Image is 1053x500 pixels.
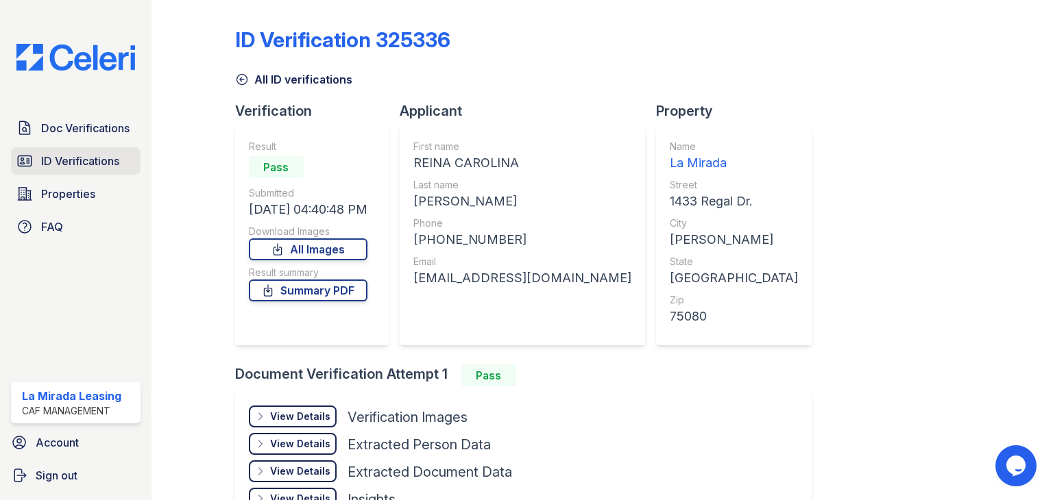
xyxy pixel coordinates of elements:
div: Name [670,140,798,153]
div: Pass [249,156,304,178]
div: Last name [413,178,631,192]
a: Properties [11,180,141,208]
span: Doc Verifications [41,120,130,136]
div: State [670,255,798,268]
a: All ID verifications [235,71,352,88]
span: FAQ [41,218,63,235]
div: Street [670,178,798,192]
div: Zip [670,293,798,307]
div: Email [413,255,631,268]
a: Summary PDF [249,279,367,301]
div: View Details [270,410,330,423]
div: ID Verification 325336 [235,27,450,52]
div: [GEOGRAPHIC_DATA] [670,268,798,288]
div: Pass [461,364,516,386]
div: Extracted Person Data [348,435,491,454]
span: Sign out [36,467,77,484]
div: [PERSON_NAME] [670,230,798,249]
div: CAF Management [22,404,121,418]
span: ID Verifications [41,153,119,169]
div: Verification [235,101,400,121]
div: La Mirada Leasing [22,388,121,404]
div: 1433 Regal Dr. [670,192,798,211]
div: Verification Images [348,408,468,427]
div: REINA CAROLINA [413,153,631,173]
div: Result [249,140,367,153]
a: Account [5,429,146,456]
div: City [670,216,798,230]
div: Phone [413,216,631,230]
div: Submitted [249,186,367,200]
div: Property [656,101,823,121]
div: [EMAIL_ADDRESS][DOMAIN_NAME] [413,268,631,288]
iframe: chat widget [995,445,1039,486]
div: Result summary [249,266,367,279]
div: 75080 [670,307,798,326]
div: Download Images [249,225,367,238]
div: Extracted Document Data [348,462,512,482]
div: Applicant [400,101,656,121]
a: FAQ [11,213,141,240]
img: CE_Logo_Blue-a8612792a0a2168367f1c8372b55b34899dd931a85d93a1a3d3e32e68fde9ad4.png [5,44,146,71]
a: Doc Verifications [11,114,141,142]
div: [DATE] 04:40:48 PM [249,200,367,219]
div: View Details [270,437,330,451]
div: La Mirada [670,153,798,173]
div: First name [413,140,631,153]
a: Sign out [5,462,146,489]
span: Account [36,434,79,451]
a: ID Verifications [11,147,141,175]
div: Document Verification Attempt 1 [235,364,823,386]
a: All Images [249,238,367,260]
div: [PERSON_NAME] [413,192,631,211]
span: Properties [41,186,95,202]
div: [PHONE_NUMBER] [413,230,631,249]
div: View Details [270,464,330,478]
a: Name La Mirada [670,140,798,173]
